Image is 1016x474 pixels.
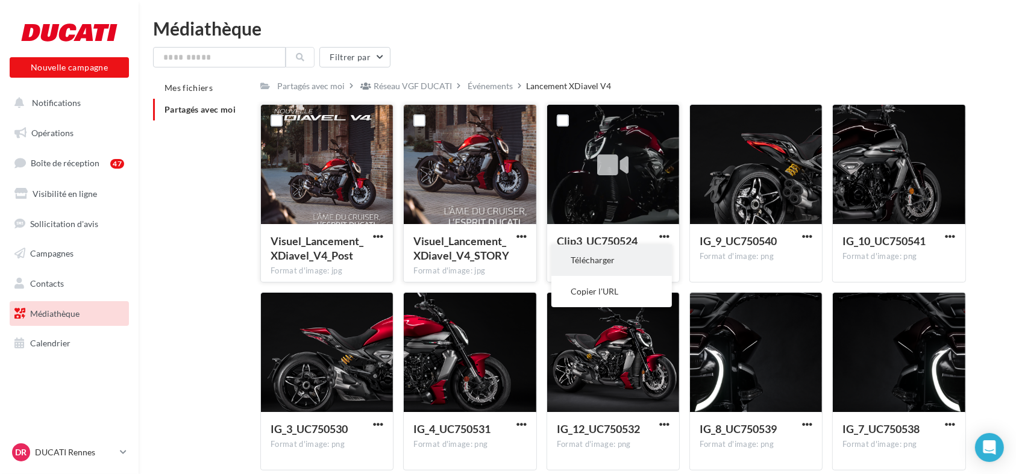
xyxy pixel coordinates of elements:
button: Copier l'URL [551,276,672,307]
span: Clip3_UC750524 [557,234,638,248]
div: Format d'image: png [842,251,955,262]
a: Visibilité en ligne [7,181,131,207]
div: Format d'image: png [700,439,812,450]
a: Opérations [7,120,131,146]
a: Calendrier [7,331,131,356]
a: Médiathèque [7,301,131,326]
span: Partagés avec moi [165,104,236,114]
span: IG_8_UC750539 [700,422,777,435]
span: Sollicitation d'avis [30,218,98,228]
div: Format d'image: jpg [413,266,526,276]
span: IG_9_UC750540 [700,234,777,248]
a: Boîte de réception47 [7,150,131,176]
div: Partagés avec moi [277,80,345,92]
div: Format d'image: jpg [271,266,383,276]
a: Sollicitation d'avis [7,211,131,237]
span: IG_10_UC750541 [842,234,926,248]
div: Format d'image: png [557,439,669,450]
span: Calendrier [30,338,71,348]
div: Événements [468,80,513,92]
span: Médiathèque [30,308,80,319]
div: Format d'image: png [413,439,526,450]
span: Mes fichiers [165,83,213,93]
div: Format d'image: png [271,439,383,450]
span: IG_3_UC750530 [271,422,348,435]
button: Nouvelle campagne [10,57,129,78]
div: 47 [110,159,124,169]
span: Visibilité en ligne [33,189,97,199]
div: Open Intercom Messenger [975,433,1004,462]
button: Télécharger [551,245,672,276]
div: Format d'image: png [842,439,955,450]
span: Visuel_Lancement_XDiavel_V4_STORY [413,234,509,262]
span: IG_7_UC750538 [842,422,920,435]
span: Campagnes [30,248,74,258]
button: Filtrer par [319,47,390,67]
span: Opérations [31,128,74,138]
span: IG_4_UC750531 [413,422,491,435]
span: Contacts [30,278,64,288]
a: Contacts [7,271,131,296]
span: IG_12_UC750532 [557,422,640,435]
span: Visuel_Lancement_XDiavel_V4_Post [271,234,363,262]
a: Campagnes [7,241,131,266]
span: Boîte de réception [31,158,99,168]
a: DR DUCATI Rennes [10,441,129,464]
button: Notifications [7,90,127,116]
div: Réseau VGF DUCATI [374,80,452,92]
p: DUCATI Rennes [35,446,115,458]
div: Format d'image: png [700,251,812,262]
div: Lancement XDiavel V4 [526,80,611,92]
div: Médiathèque [153,19,1002,37]
span: Notifications [32,98,81,108]
span: DR [16,446,27,458]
